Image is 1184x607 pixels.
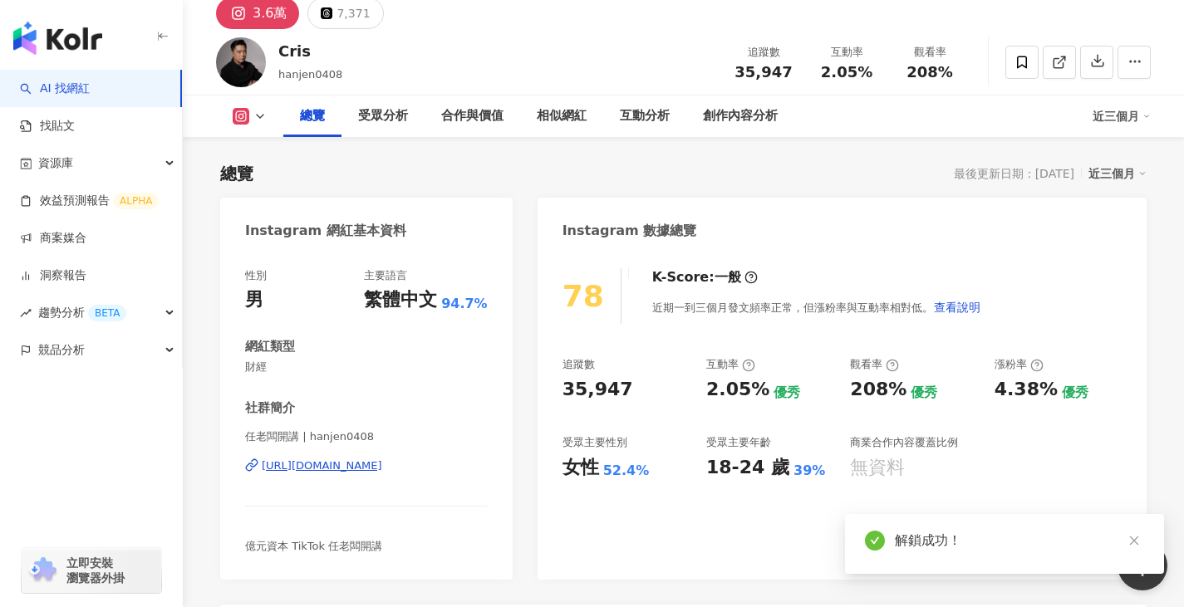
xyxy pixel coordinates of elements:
[706,377,769,403] div: 2.05%
[911,384,937,402] div: 優秀
[441,106,504,126] div: 合作與價值
[364,268,407,283] div: 主要語言
[253,2,287,25] div: 3.6萬
[245,399,295,417] div: 社群簡介
[38,144,73,182] span: 資源庫
[1062,384,1088,402] div: 優秀
[337,2,370,25] div: 7,371
[706,435,771,450] div: 受眾主要年齡
[898,44,961,61] div: 觀看率
[38,294,126,331] span: 趨勢分析
[22,548,161,593] a: chrome extension立即安裝 瀏覽器外掛
[88,305,126,321] div: BETA
[1093,103,1151,130] div: 近三個月
[278,41,342,61] div: Cris
[706,357,755,372] div: 互動率
[20,193,159,209] a: 效益預測報告ALPHA
[850,357,899,372] div: 觀看率
[27,557,59,584] img: chrome extension
[995,377,1058,403] div: 4.38%
[20,118,75,135] a: 找貼文
[865,531,885,551] span: check-circle
[821,64,872,81] span: 2.05%
[732,44,795,61] div: 追蹤數
[563,357,595,372] div: 追蹤數
[934,301,980,314] span: 查看說明
[358,106,408,126] div: 受眾分析
[216,37,266,87] img: KOL Avatar
[563,455,599,481] div: 女性
[652,291,981,324] div: 近期一到三個月發文頻率正常，但漲粉率與互動率相對低。
[933,291,981,324] button: 查看說明
[245,338,295,355] div: 網紅類型
[38,331,85,369] span: 競品分析
[245,268,267,283] div: 性別
[262,458,382,473] div: [URL][DOMAIN_NAME]
[815,44,878,61] div: 互動率
[1088,163,1147,184] div: 近三個月
[1128,535,1140,546] span: close
[734,63,792,81] span: 35,947
[20,81,90,97] a: searchAI 找網紅
[774,384,800,402] div: 優秀
[364,287,437,313] div: 繁體中文
[20,230,86,247] a: 商案媒合
[906,64,953,81] span: 208%
[603,462,650,480] div: 52.4%
[278,68,342,81] span: hanjen0408
[563,279,604,313] div: 78
[563,435,627,450] div: 受眾主要性別
[245,429,488,444] span: 任老闆開講 | hanjen0408
[441,295,488,313] span: 94.7%
[245,222,406,240] div: Instagram 網紅基本資料
[563,222,697,240] div: Instagram 數據總覽
[954,167,1074,180] div: 最後更新日期：[DATE]
[620,106,670,126] div: 互動分析
[652,268,758,286] div: K-Score :
[20,267,86,284] a: 洞察報告
[13,22,102,55] img: logo
[850,435,958,450] div: 商業合作內容覆蓋比例
[703,106,778,126] div: 創作內容分析
[715,268,741,286] div: 一般
[66,556,125,585] span: 立即安裝 瀏覽器外掛
[537,106,587,126] div: 相似網紅
[563,377,633,403] div: 35,947
[245,360,488,374] span: 財經
[850,377,906,403] div: 208%
[220,162,253,185] div: 總覽
[995,357,1044,372] div: 漲粉率
[793,462,825,480] div: 39%
[706,455,789,481] div: 18-24 歲
[20,307,32,319] span: rise
[895,531,1144,551] div: 解鎖成功！
[245,540,382,552] span: 億元資本 TikTok 任老闆開講
[300,106,325,126] div: 總覽
[245,287,263,313] div: 男
[245,458,488,473] a: [URL][DOMAIN_NAME]
[850,455,905,481] div: 無資料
